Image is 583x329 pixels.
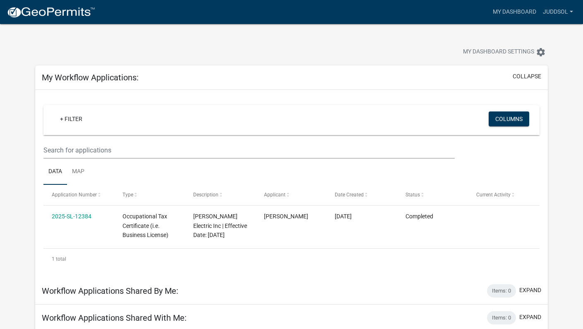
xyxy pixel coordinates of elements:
button: Columns [489,111,529,126]
datatable-header-cell: Applicant [256,185,327,205]
a: 2025-SL-12384 [52,213,91,220]
span: Applicant [264,192,286,198]
h5: Workflow Applications Shared By Me: [42,286,178,296]
span: Current Activity [476,192,511,198]
datatable-header-cell: Application Number [43,185,114,205]
a: + Filter [53,111,89,126]
span: Occupational Tax Certificate (i.e. Business License) [122,213,168,239]
input: Search for applications [43,142,454,159]
span: Completed [405,213,433,220]
button: My Dashboard Settingssettings [456,44,552,60]
datatable-header-cell: Current Activity [468,185,539,205]
datatable-header-cell: Description [185,185,256,205]
div: collapse [35,90,547,278]
a: Map [67,159,89,185]
span: Larkins Electric Inc | Effective Date: 01/01/2025 [193,213,247,239]
i: settings [536,47,546,57]
div: Items: 0 [487,311,516,324]
a: Data [43,159,67,185]
span: Description [193,192,218,198]
datatable-header-cell: Type [115,185,185,205]
h5: Workflow Applications Shared With Me: [42,313,187,323]
a: juddsol [540,4,576,20]
datatable-header-cell: Status [398,185,468,205]
button: expand [519,286,541,295]
div: Items: 0 [487,284,516,298]
span: Date Created [335,192,364,198]
button: collapse [513,72,541,81]
span: My Dashboard Settings [463,47,534,57]
button: expand [519,313,541,322]
span: Application Number [52,192,97,198]
h5: My Workflow Applications: [42,73,139,82]
div: 1 total [43,249,539,269]
span: Juddson Larkins [264,213,308,220]
datatable-header-cell: Date Created [327,185,398,205]
span: Type [122,192,133,198]
a: My Dashboard [489,4,540,20]
span: Status [405,192,420,198]
span: 11/12/2024 [335,213,352,220]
